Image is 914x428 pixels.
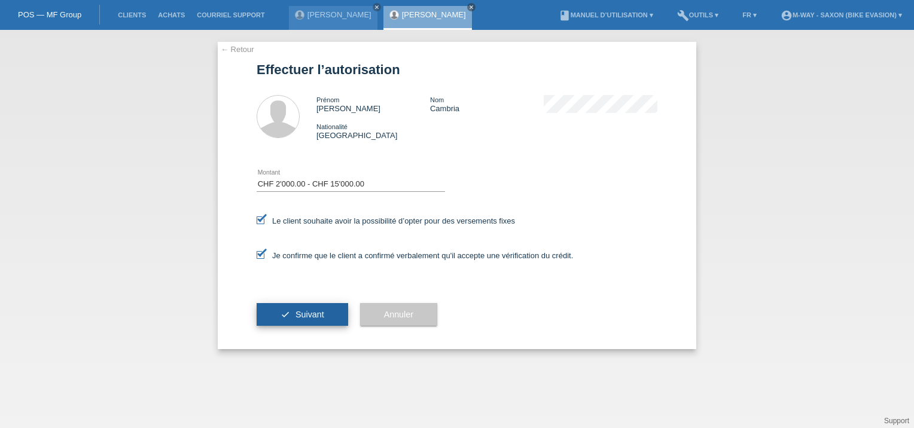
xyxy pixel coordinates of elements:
[257,251,573,260] label: Je confirme que le client a confirmé verbalement qu'il accepte une vérification du crédit.
[884,417,909,425] a: Support
[671,11,724,19] a: buildOutils ▾
[553,11,659,19] a: bookManuel d’utilisation ▾
[221,45,254,54] a: ← Retour
[281,310,290,319] i: check
[430,96,444,103] span: Nom
[781,10,793,22] i: account_circle
[360,303,437,326] button: Annuler
[191,11,270,19] a: Courriel Support
[468,4,474,10] i: close
[316,123,348,130] span: Nationalité
[18,10,81,19] a: POS — MF Group
[467,3,476,11] a: close
[316,96,340,103] span: Prénom
[316,122,430,140] div: [GEOGRAPHIC_DATA]
[402,10,466,19] a: [PERSON_NAME]
[677,10,689,22] i: build
[257,62,657,77] h1: Effectuer l’autorisation
[152,11,191,19] a: Achats
[112,11,152,19] a: Clients
[736,11,763,19] a: FR ▾
[295,310,324,319] span: Suivant
[430,95,544,113] div: Cambria
[257,303,348,326] button: check Suivant
[559,10,571,22] i: book
[374,4,380,10] i: close
[373,3,381,11] a: close
[307,10,371,19] a: [PERSON_NAME]
[316,95,430,113] div: [PERSON_NAME]
[257,216,515,225] label: Le client souhaite avoir la possibilité d’opter pour des versements fixes
[775,11,908,19] a: account_circlem-way - Saxon (Bike Evasion) ▾
[384,310,413,319] span: Annuler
